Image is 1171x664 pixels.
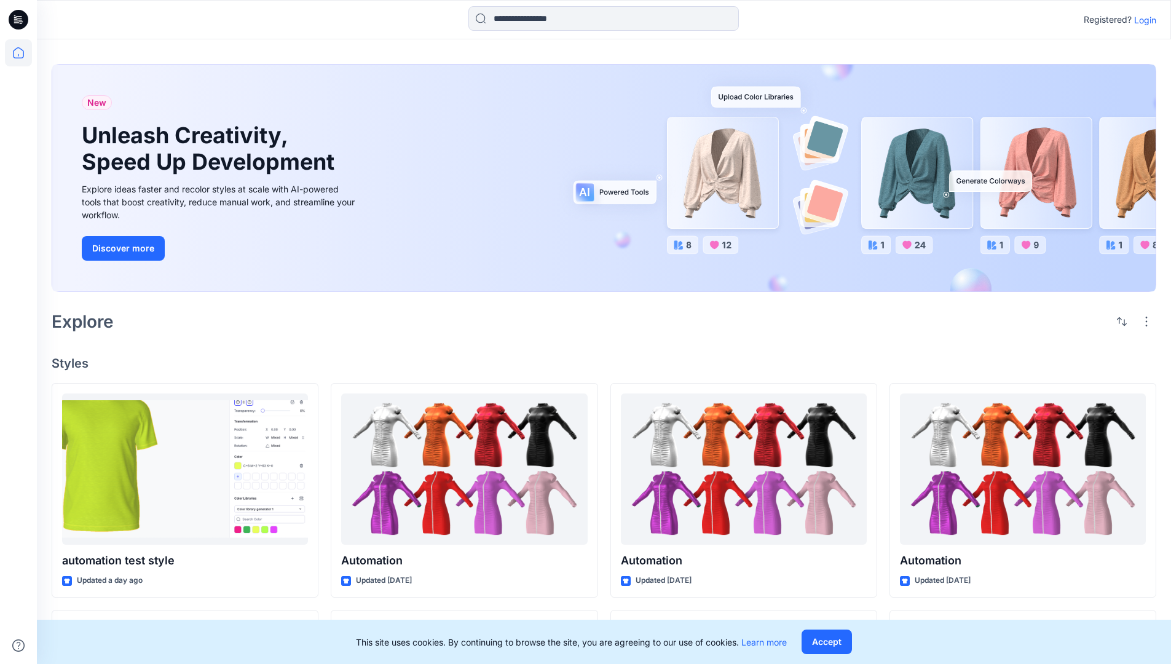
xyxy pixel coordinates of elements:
[900,393,1146,545] a: Automation
[341,393,587,545] a: Automation
[915,574,971,587] p: Updated [DATE]
[741,637,787,647] a: Learn more
[621,393,867,545] a: Automation
[356,636,787,649] p: This site uses cookies. By continuing to browse the site, you are agreeing to our use of cookies.
[82,236,358,261] a: Discover more
[52,356,1156,371] h4: Styles
[62,552,308,569] p: automation test style
[62,393,308,545] a: automation test style
[341,552,587,569] p: Automation
[1084,12,1132,27] p: Registered?
[1134,14,1156,26] p: Login
[802,630,852,654] button: Accept
[77,574,143,587] p: Updated a day ago
[82,183,358,221] div: Explore ideas faster and recolor styles at scale with AI-powered tools that boost creativity, red...
[356,574,412,587] p: Updated [DATE]
[636,574,692,587] p: Updated [DATE]
[87,95,106,110] span: New
[52,312,114,331] h2: Explore
[621,552,867,569] p: Automation
[82,122,340,175] h1: Unleash Creativity, Speed Up Development
[82,236,165,261] button: Discover more
[900,552,1146,569] p: Automation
